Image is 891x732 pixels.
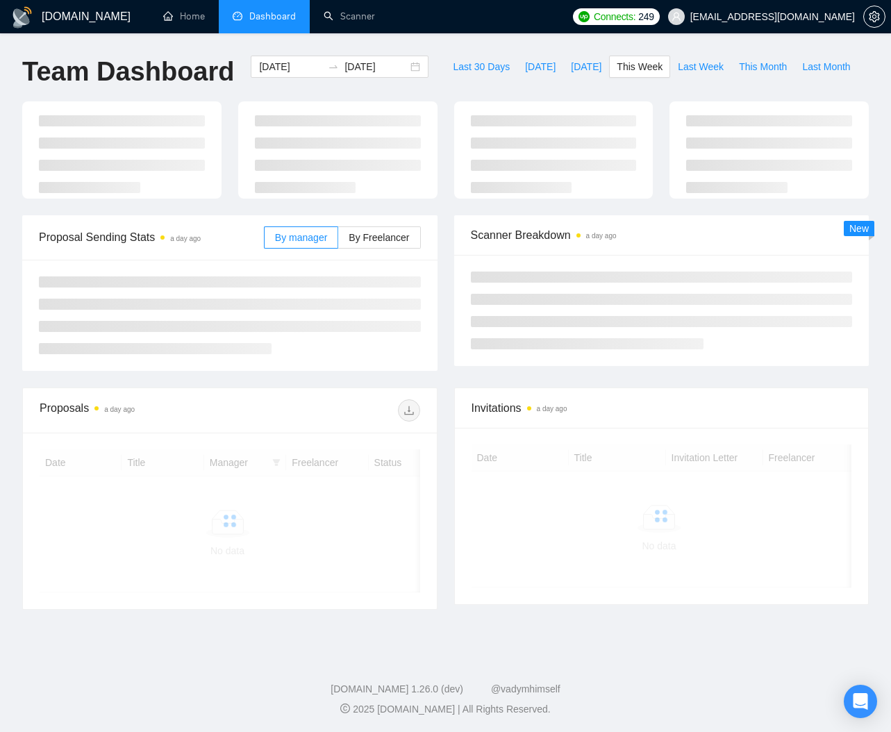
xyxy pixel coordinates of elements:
h1: Team Dashboard [22,56,234,88]
button: Last 30 Days [445,56,517,78]
span: Connects: [594,9,635,24]
span: setting [864,11,885,22]
button: [DATE] [563,56,609,78]
a: homeHome [163,10,205,22]
input: End date [344,59,408,74]
span: Scanner Breakdown [471,226,853,244]
input: Start date [259,59,322,74]
span: This Month [739,59,787,74]
span: Dashboard [249,10,296,22]
a: @vadymhimself [491,683,560,694]
span: [DATE] [571,59,601,74]
span: dashboard [233,11,242,21]
span: This Week [617,59,663,74]
span: Last Week [678,59,724,74]
span: By manager [275,232,327,243]
span: 249 [638,9,653,24]
img: logo [11,6,33,28]
button: This Week [609,56,670,78]
span: [DATE] [525,59,556,74]
span: copyright [340,704,350,713]
time: a day ago [104,406,135,413]
div: 2025 [DOMAIN_NAME] | All Rights Reserved. [11,702,880,717]
button: This Month [731,56,794,78]
span: Last Month [802,59,850,74]
a: searchScanner [324,10,375,22]
time: a day ago [586,232,617,240]
span: By Freelancer [349,232,409,243]
span: user [672,12,681,22]
div: Open Intercom Messenger [844,685,877,718]
button: Last Week [670,56,731,78]
button: Last Month [794,56,858,78]
a: [DOMAIN_NAME] 1.26.0 (dev) [331,683,463,694]
span: Proposal Sending Stats [39,228,264,246]
button: setting [863,6,885,28]
button: [DATE] [517,56,563,78]
time: a day ago [170,235,201,242]
div: Proposals [40,399,230,422]
span: swap-right [328,61,339,72]
span: Invitations [472,399,852,417]
img: upwork-logo.png [578,11,590,22]
span: Last 30 Days [453,59,510,74]
span: to [328,61,339,72]
span: New [849,223,869,234]
a: setting [863,11,885,22]
time: a day ago [537,405,567,413]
